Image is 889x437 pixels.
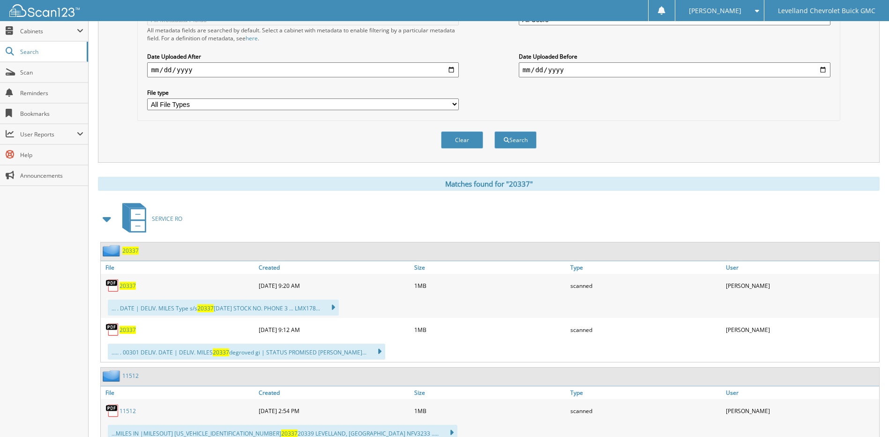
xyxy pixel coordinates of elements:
input: start [147,62,459,77]
div: [PERSON_NAME] [724,401,879,420]
label: Date Uploaded After [147,53,459,60]
a: 11512 [120,407,136,415]
div: scanned [568,276,724,295]
a: 20337 [122,247,139,255]
button: Clear [441,131,483,149]
button: Search [494,131,537,149]
span: Levelland Chevrolet Buick GMC [778,8,875,14]
a: User [724,261,879,274]
label: Date Uploaded Before [519,53,830,60]
img: scan123-logo-white.svg [9,4,80,17]
a: 20337 [120,326,136,334]
img: folder2.png [103,370,122,382]
span: User Reports [20,130,77,138]
iframe: Chat Widget [842,392,889,437]
a: SERVICE RO [117,200,182,237]
span: [PERSON_NAME] [689,8,741,14]
div: scanned [568,401,724,420]
a: Created [256,261,412,274]
a: Type [568,386,724,399]
span: Reminders [20,89,83,97]
a: File [101,261,256,274]
div: [PERSON_NAME] [724,320,879,339]
div: 1MB [412,276,568,295]
span: Help [20,151,83,159]
div: 1MB [412,320,568,339]
img: PDF.png [105,404,120,418]
div: All metadata fields are searched by default. Select a cabinet with metadata to enable filtering b... [147,26,459,42]
div: ..... . 00301 DELIV. DATE | DELIV. MILES degroved gi | STATUS PROMISED [PERSON_NAME]... [108,344,385,360]
a: here [246,34,258,42]
a: Type [568,261,724,274]
span: Cabinets [20,27,77,35]
span: Announcements [20,172,83,180]
div: ... . DATE | DELIV. MILES Type s/s [DATE] STOCK NO. PHONE 3 ... LMX178... [108,300,339,316]
img: PDF.png [105,279,120,293]
a: File [101,386,256,399]
img: folder2.png [103,245,122,256]
a: 20337 [120,282,136,290]
label: File type [147,89,459,97]
a: Created [256,386,412,399]
div: [DATE] 9:12 AM [256,320,412,339]
span: Scan [20,68,83,76]
span: Search [20,48,82,56]
span: 20337 [197,304,214,312]
div: [DATE] 2:54 PM [256,401,412,420]
img: PDF.png [105,323,120,337]
a: Size [412,386,568,399]
span: Bookmarks [20,110,83,118]
a: 11512 [122,372,139,380]
div: Matches found for "20337" [98,177,880,191]
div: scanned [568,320,724,339]
div: [PERSON_NAME] [724,276,879,295]
div: [DATE] 9:20 AM [256,276,412,295]
span: 20337 [213,348,229,356]
div: 1MB [412,401,568,420]
a: User [724,386,879,399]
input: end [519,62,830,77]
a: Size [412,261,568,274]
span: SERVICE RO [152,215,182,223]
